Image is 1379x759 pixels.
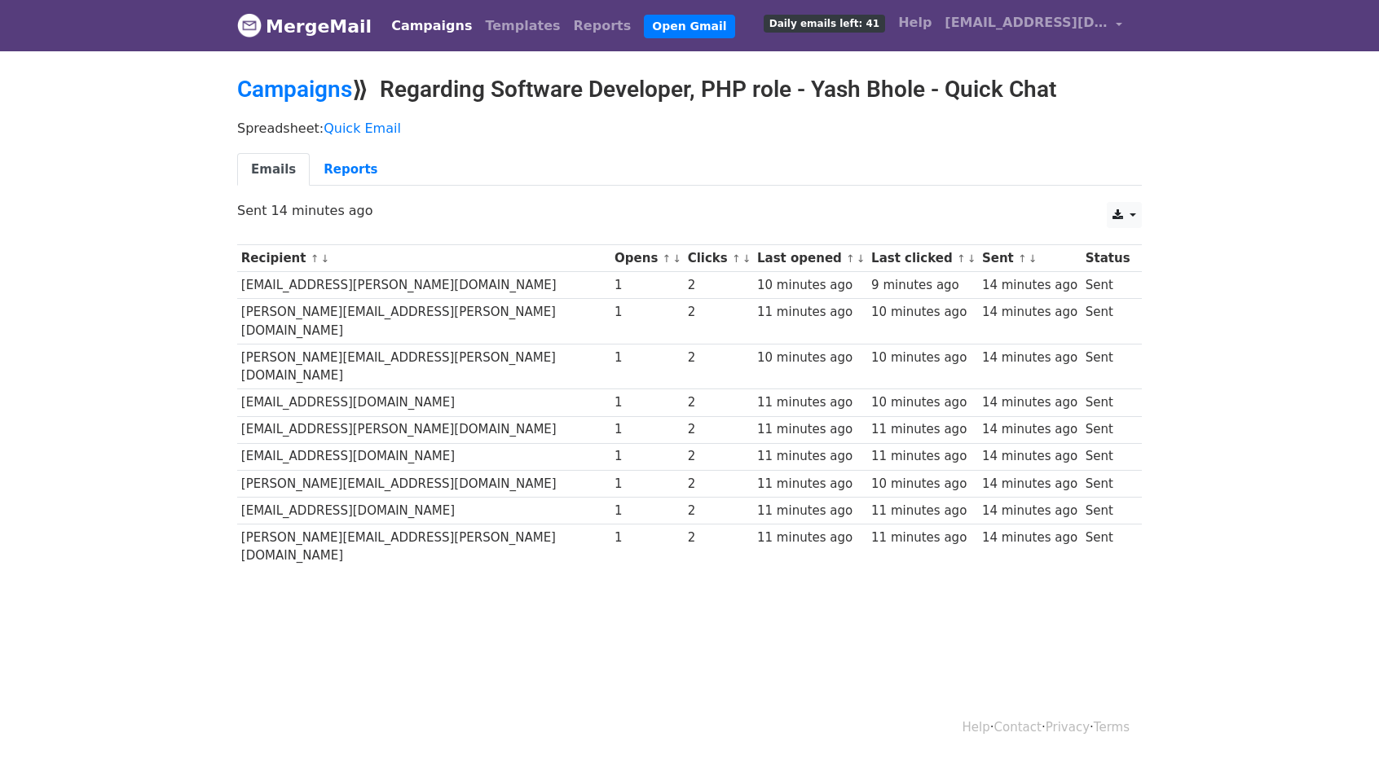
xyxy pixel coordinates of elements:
a: ↓ [320,252,329,265]
div: 11 minutes ago [757,303,863,322]
th: Last clicked [867,245,978,272]
a: ↓ [857,252,866,265]
div: 14 minutes ago [982,529,1077,547]
td: [EMAIL_ADDRESS][DOMAIN_NAME] [237,389,610,416]
div: 2 [688,393,750,412]
span: Daily emails left: 41 [764,15,885,33]
a: Open Gmail [644,15,734,38]
th: Status [1082,245,1134,272]
span: [EMAIL_ADDRESS][DOMAIN_NAME] [945,13,1108,33]
th: Sent [978,245,1082,272]
td: Sent [1082,272,1134,299]
div: 2 [688,447,750,466]
a: [EMAIL_ADDRESS][DOMAIN_NAME] [938,7,1129,45]
div: 1 [615,393,680,412]
div: 9 minutes ago [871,276,974,295]
div: 11 minutes ago [871,502,974,520]
div: 11 minutes ago [757,447,863,466]
div: 2 [688,420,750,439]
a: ↓ [672,252,681,265]
div: 14 minutes ago [982,393,1077,412]
a: ↑ [311,252,319,265]
div: 11 minutes ago [871,529,974,547]
div: 14 minutes ago [982,349,1077,367]
td: [EMAIL_ADDRESS][PERSON_NAME][DOMAIN_NAME] [237,416,610,443]
div: 2 [688,276,750,295]
div: 1 [615,420,680,439]
td: Sent [1082,389,1134,416]
a: ↑ [1018,252,1027,265]
th: Clicks [684,245,753,272]
div: 1 [615,276,680,295]
div: 1 [615,475,680,494]
div: 11 minutes ago [757,529,863,547]
div: 14 minutes ago [982,447,1077,466]
a: Help [963,720,990,735]
td: [PERSON_NAME][EMAIL_ADDRESS][PERSON_NAME][DOMAIN_NAME] [237,344,610,389]
td: Sent [1082,443,1134,470]
a: ↓ [1029,252,1038,265]
a: Templates [478,10,566,42]
div: 11 minutes ago [871,447,974,466]
div: 1 [615,502,680,520]
h2: ⟫ Regarding Software Developer, PHP role - Yash Bhole - Quick Chat [237,76,1142,103]
div: 10 minutes ago [871,303,974,322]
td: [EMAIL_ADDRESS][DOMAIN_NAME] [237,443,610,470]
div: 2 [688,529,750,547]
th: Opens [610,245,684,272]
div: 2 [688,303,750,322]
div: 2 [688,349,750,367]
a: Contact [994,720,1042,735]
div: 11 minutes ago [757,502,863,520]
div: 10 minutes ago [757,349,863,367]
div: 10 minutes ago [871,349,974,367]
a: ↓ [742,252,751,265]
div: 14 minutes ago [982,475,1077,494]
td: [EMAIL_ADDRESS][PERSON_NAME][DOMAIN_NAME] [237,272,610,299]
div: 1 [615,447,680,466]
p: Sent 14 minutes ago [237,202,1142,219]
td: Sent [1082,470,1134,497]
div: 11 minutes ago [757,393,863,412]
a: Emails [237,153,310,186]
a: Privacy [1046,720,1090,735]
div: 10 minutes ago [871,475,974,494]
td: Sent [1082,416,1134,443]
div: 11 minutes ago [871,420,974,439]
p: Spreadsheet: [237,120,1142,137]
a: ↑ [663,252,672,265]
a: ↑ [957,252,966,265]
a: ↓ [967,252,976,265]
td: Sent [1082,344,1134,389]
div: 10 minutes ago [757,276,863,295]
td: [PERSON_NAME][EMAIL_ADDRESS][PERSON_NAME][DOMAIN_NAME] [237,524,610,568]
td: [PERSON_NAME][EMAIL_ADDRESS][DOMAIN_NAME] [237,470,610,497]
div: 14 minutes ago [982,303,1077,322]
td: [EMAIL_ADDRESS][DOMAIN_NAME] [237,497,610,524]
a: MergeMail [237,9,372,43]
a: Reports [310,153,391,186]
div: 2 [688,502,750,520]
a: Campaigns [237,76,352,103]
a: Quick Email [324,121,401,136]
th: Recipient [237,245,610,272]
th: Last opened [753,245,867,272]
div: 1 [615,303,680,322]
a: ↑ [732,252,741,265]
div: 2 [688,475,750,494]
td: [PERSON_NAME][EMAIL_ADDRESS][PERSON_NAME][DOMAIN_NAME] [237,299,610,344]
div: 14 minutes ago [982,502,1077,520]
td: Sent [1082,299,1134,344]
td: Sent [1082,497,1134,524]
div: 14 minutes ago [982,420,1077,439]
img: MergeMail logo [237,13,262,37]
div: 1 [615,349,680,367]
a: ↑ [846,252,855,265]
a: Help [892,7,938,39]
div: 11 minutes ago [757,475,863,494]
div: 14 minutes ago [982,276,1077,295]
a: Daily emails left: 41 [757,7,892,39]
a: Campaigns [385,10,478,42]
a: Reports [567,10,638,42]
div: 11 minutes ago [757,420,863,439]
